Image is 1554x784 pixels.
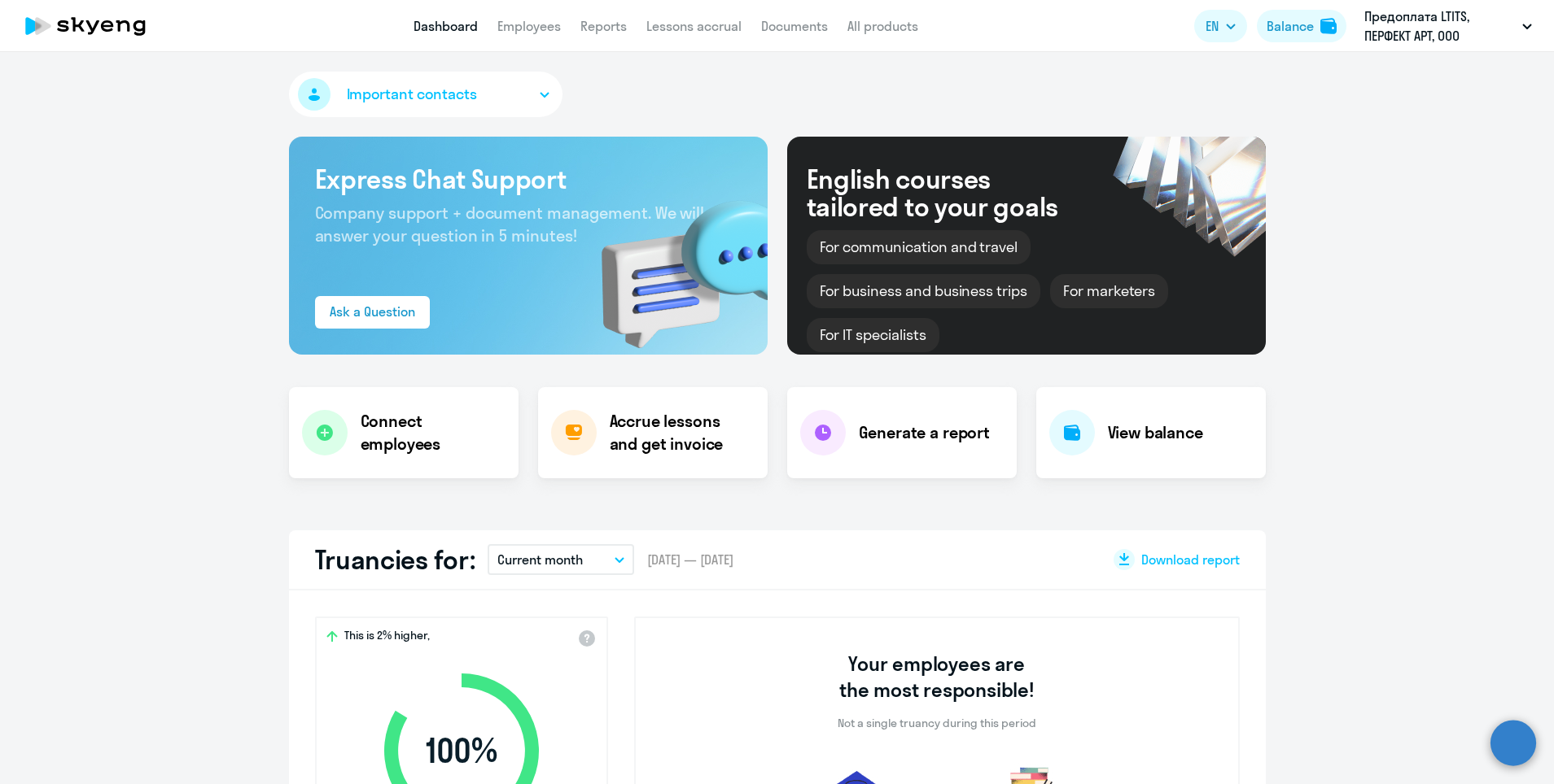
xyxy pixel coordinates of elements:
[315,163,742,195] h3: Express Chat Support
[859,421,990,444] h4: Generate a report
[1364,7,1516,46] p: Предоплата LTITS, ПЕРФЕКТ АРТ, ООО
[578,172,768,355] img: bg-img
[1320,18,1337,34] img: balance
[315,543,475,576] h2: Truancies for:
[1141,551,1240,568] span: Download report
[488,544,634,575] button: Current month
[344,628,430,647] span: This is 2% higher,
[347,84,477,105] span: Important contacts
[497,550,583,569] p: Current month
[330,302,415,321] div: Ask a Question
[289,72,563,117] button: Important contacts
[497,18,561,34] a: Employees
[646,18,742,34] a: Lessons accrual
[807,274,1040,308] div: For business and business trips
[847,18,918,34] a: All products
[807,318,939,352] div: For IT specialists
[1050,274,1168,308] div: For marketers
[414,18,478,34] a: Dashboard
[368,731,555,770] span: 100 %
[610,410,751,455] h4: Accrue lessons and get invoice
[580,18,627,34] a: Reports
[647,551,733,568] span: [DATE] — [DATE]
[1108,421,1203,444] h4: View balance
[361,410,506,455] h4: Connect employees
[1206,16,1219,36] span: EN
[1194,10,1247,42] button: EN
[832,651,1041,703] h3: Your employees are the most responsible!
[807,230,1031,264] div: For communication and travel
[1257,10,1346,42] button: Balancebalance
[838,716,1036,730] p: Not a single truancy during this period
[761,18,828,34] a: Documents
[807,165,1085,220] div: English courses tailored to your goals
[315,203,705,246] span: Company support + document management. We will answer your question in 5 minutes!
[1356,7,1540,46] button: Предоплата LTITS, ПЕРФЕКТ АРТ, ООО
[315,296,430,329] button: Ask a Question
[1267,16,1314,36] div: Balance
